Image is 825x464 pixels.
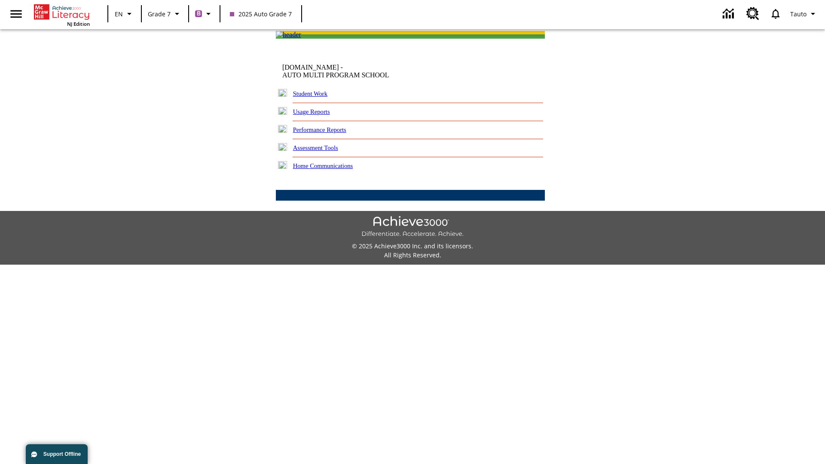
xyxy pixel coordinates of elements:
button: Boost Class color is purple. Change class color [192,6,217,21]
a: Performance Reports [293,126,346,133]
a: Data Center [718,2,741,26]
span: B [197,8,201,19]
img: plus.gif [278,89,287,97]
a: Resource Center, Will open in new tab [741,2,764,25]
button: Grade: Grade 7, Select a grade [144,6,186,21]
img: plus.gif [278,161,287,169]
div: Home [34,3,90,27]
img: plus.gif [278,143,287,151]
img: header [276,31,301,39]
span: Tauto [790,9,807,18]
span: 2025 Auto Grade 7 [230,9,292,18]
span: Support Offline [43,451,81,457]
a: Student Work [293,90,327,97]
span: NJ Edition [67,21,90,27]
button: Profile/Settings [787,6,822,21]
button: Support Offline [26,444,88,464]
button: Open side menu [3,1,29,27]
a: Notifications [764,3,787,25]
nobr: AUTO MULTI PROGRAM SCHOOL [282,71,389,79]
img: plus.gif [278,107,287,115]
a: Home Communications [293,162,353,169]
td: [DOMAIN_NAME] - [282,64,440,79]
span: EN [115,9,123,18]
img: Achieve3000 Differentiate Accelerate Achieve [361,216,464,238]
button: Language: EN, Select a language [111,6,138,21]
a: Usage Reports [293,108,330,115]
span: Grade 7 [148,9,171,18]
img: plus.gif [278,125,287,133]
a: Assessment Tools [293,144,338,151]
